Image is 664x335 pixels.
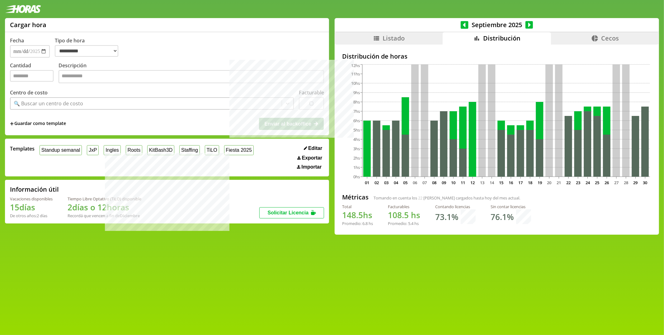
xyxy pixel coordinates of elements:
tspan: 10hs [351,80,360,86]
text: 19 [538,180,542,185]
button: Fiesta 2025 [224,145,254,155]
div: Promedio: hs [342,221,373,226]
text: 03 [384,180,389,185]
span: Cecos [601,34,619,42]
h1: 76.1 % [491,211,514,223]
span: 22 [418,195,422,201]
span: Editar [308,146,322,151]
text: 28 [624,180,628,185]
span: Exportar [302,155,323,161]
text: 22 [566,180,571,185]
button: KitBash3D [147,145,174,155]
tspan: 12hs [351,63,360,69]
text: 08 [432,180,436,185]
text: 17 [518,180,523,185]
span: +Guardar como template [10,120,66,127]
text: 02 [374,180,379,185]
span: 6.8 [362,221,368,226]
text: 27 [614,180,619,185]
text: 06 [413,180,417,185]
h2: Información útil [10,185,59,194]
button: Exportar [295,155,324,161]
div: Contando licencias [435,204,476,209]
textarea: Descripción [59,70,324,83]
h2: Distribución de horas [342,52,652,60]
div: Vacaciones disponibles [10,196,53,202]
text: 23 [576,180,580,185]
label: Facturable [299,89,324,96]
span: Listado [383,34,405,42]
text: 21 [557,180,561,185]
div: Sin contar licencias [491,204,531,209]
button: Roots [126,145,142,155]
span: 5.4 [408,221,413,226]
button: Standup semanal [40,145,82,155]
tspan: 0hs [353,174,360,179]
text: 26 [605,180,609,185]
text: 24 [586,180,590,185]
button: Staffing [179,145,200,155]
button: JxP [87,145,99,155]
span: Septiembre 2025 [469,21,525,29]
button: Solicitar Licencia [259,207,324,218]
text: 10 [451,180,456,185]
div: Tiempo Libre Optativo (TiLO) disponible [68,196,141,202]
label: Descripción [59,62,324,85]
span: Tomando en cuenta los [PERSON_NAME] cargados hasta hoy del mes actual. [374,195,520,201]
b: Diciembre [120,213,140,218]
span: Distribución [483,34,520,42]
text: 29 [633,180,638,185]
div: Promedio: hs [388,221,420,226]
div: Facturables [388,204,420,209]
text: 30 [643,180,648,185]
h1: 73.1 % [435,211,458,223]
img: logotipo [5,5,41,13]
span: + [10,120,14,127]
h2: Métricas [342,193,369,201]
h1: hs [388,209,420,221]
text: 11 [461,180,465,185]
text: 04 [394,180,398,185]
select: Tipo de hora [55,45,118,57]
tspan: 7hs [353,108,360,114]
text: 15 [499,180,504,185]
tspan: 1hs [353,165,360,170]
button: Ingles [104,145,120,155]
h1: 2 días o 12 horas [68,202,141,213]
span: Templates [10,145,35,152]
tspan: 11hs [351,71,360,77]
span: Importar [302,164,322,170]
tspan: 9hs [353,90,360,95]
div: De otros años: 2 días [10,213,53,218]
span: 148.5 [342,209,363,221]
text: 20 [547,180,552,185]
text: 05 [403,180,408,185]
tspan: 5hs [353,127,360,133]
tspan: 2hs [353,155,360,161]
label: Fecha [10,37,24,44]
span: Solicitar Licencia [268,210,309,215]
text: 07 [422,180,427,185]
button: Editar [302,145,324,151]
label: Centro de costo [10,89,48,96]
tspan: 6hs [353,118,360,123]
input: Cantidad [10,70,54,82]
label: Cantidad [10,62,59,85]
tspan: 4hs [353,136,360,142]
tspan: 3hs [353,146,360,151]
text: 09 [442,180,446,185]
span: 108.5 [388,209,409,221]
tspan: 8hs [353,99,360,105]
text: 16 [509,180,513,185]
text: 25 [595,180,600,185]
text: 13 [480,180,484,185]
text: 18 [528,180,532,185]
div: Total [342,204,373,209]
h1: 15 días [10,202,53,213]
div: Recordá que vencen a fin de [68,213,141,218]
label: Tipo de hora [55,37,123,58]
h1: hs [342,209,373,221]
text: 14 [490,180,494,185]
text: 01 [365,180,369,185]
button: TiLO [205,145,219,155]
